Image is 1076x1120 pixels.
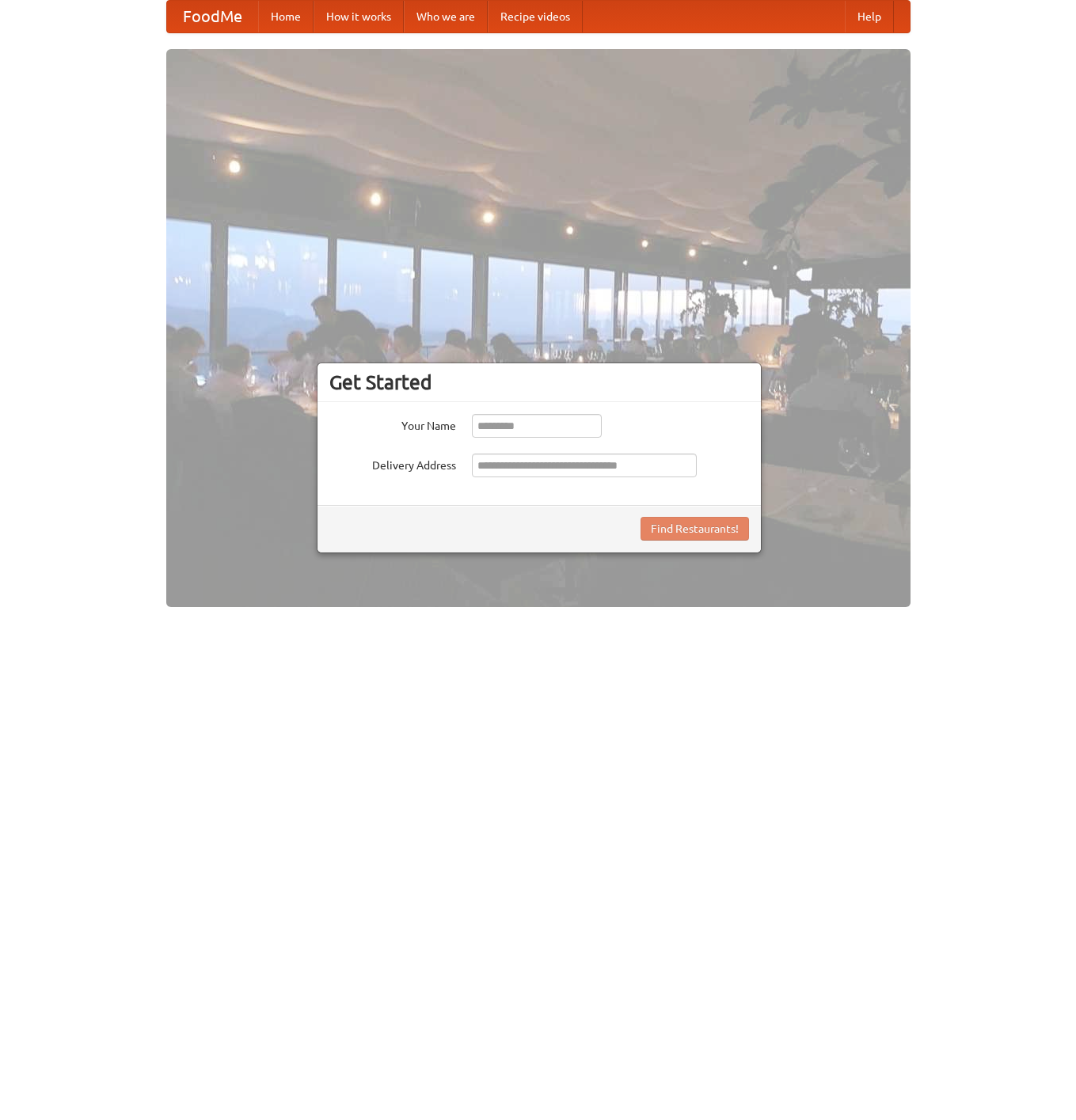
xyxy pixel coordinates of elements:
[167,1,258,32] a: FoodMe
[488,1,583,32] a: Recipe videos
[329,414,456,434] label: Your Name
[329,454,456,473] label: Delivery Address
[641,517,749,541] button: Find Restaurants!
[404,1,488,32] a: Who we are
[845,1,894,32] a: Help
[329,370,749,394] h3: Get Started
[314,1,404,32] a: How it works
[258,1,314,32] a: Home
